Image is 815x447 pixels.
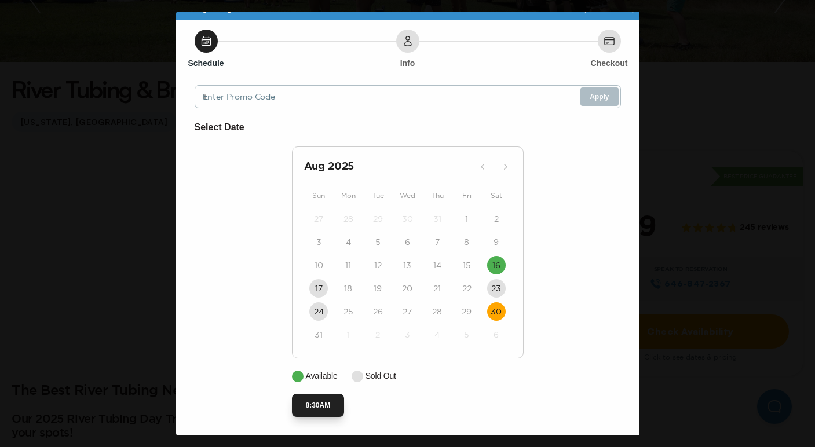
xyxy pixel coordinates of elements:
time: 5 [464,329,469,340]
time: 6 [405,236,410,248]
h2: Aug 2025 [304,159,473,175]
button: 8 [458,233,476,251]
time: 7 [435,236,440,248]
time: 29 [373,213,383,225]
button: 15 [458,256,476,274]
div: Tue [363,189,393,203]
time: 30 [491,306,502,317]
button: 28 [339,210,357,228]
button: 7 [428,233,447,251]
time: 5 [375,236,381,248]
time: 3 [405,329,410,340]
time: 6 [494,329,499,340]
time: 9 [494,236,499,248]
button: 17 [309,279,328,298]
button: 11 [339,256,357,274]
time: 4 [346,236,351,248]
button: 1 [458,210,476,228]
div: Thu [422,189,452,203]
div: Mon [334,189,363,203]
time: 1 [347,329,350,340]
time: 3 [316,236,321,248]
button: 30 [487,302,506,321]
time: 13 [403,259,411,271]
button: 27 [398,302,416,321]
time: 14 [433,259,441,271]
time: 1 [465,213,468,225]
button: 4 [339,233,357,251]
time: 20 [402,283,412,294]
h6: Select Date [195,120,621,135]
time: 31 [315,329,323,340]
button: 22 [458,279,476,298]
time: 10 [315,259,323,271]
button: 12 [368,256,387,274]
time: 17 [315,283,323,294]
button: 13 [398,256,416,274]
button: 9 [487,233,506,251]
button: 30 [398,210,416,228]
time: 11 [345,259,351,271]
div: Sat [481,189,511,203]
time: 4 [434,329,440,340]
button: 26 [368,302,387,321]
time: 23 [491,283,501,294]
time: 24 [314,306,324,317]
button: 21 [428,279,447,298]
div: Fri [452,189,481,203]
time: 2 [375,329,380,340]
button: 27 [309,210,328,228]
time: 31 [433,213,441,225]
button: 8:30AM [292,394,345,417]
time: 16 [492,259,500,271]
time: 15 [463,259,471,271]
time: 27 [403,306,412,317]
button: 31 [428,210,447,228]
button: 6 [487,325,506,344]
button: 3 [398,325,416,344]
button: 31 [309,325,328,344]
div: Wed [393,189,422,203]
button: 1 [339,325,357,344]
button: 2 [368,325,387,344]
button: 5 [458,325,476,344]
time: 25 [343,306,353,317]
button: 25 [339,302,357,321]
time: 2 [494,213,499,225]
button: 4 [428,325,447,344]
p: Available [306,370,338,382]
button: 29 [458,302,476,321]
time: 28 [432,306,442,317]
button: 10 [309,256,328,274]
div: Sun [304,189,334,203]
button: 24 [309,302,328,321]
button: 28 [428,302,447,321]
button: 23 [487,279,506,298]
button: 19 [368,279,387,298]
button: 20 [398,279,416,298]
button: 6 [398,233,416,251]
button: 3 [309,233,328,251]
h6: Schedule [188,57,224,69]
time: 28 [343,213,353,225]
time: 26 [373,306,383,317]
time: 8 [464,236,469,248]
button: 16 [487,256,506,274]
time: 18 [344,283,352,294]
button: 2 [487,210,506,228]
button: 14 [428,256,447,274]
h6: Checkout [591,57,628,69]
time: 29 [462,306,472,317]
time: 22 [462,283,472,294]
button: 18 [339,279,357,298]
button: 5 [368,233,387,251]
h6: Info [400,57,415,69]
time: 27 [314,213,323,225]
time: 19 [374,283,382,294]
p: Sold Out [366,370,396,382]
time: 21 [433,283,441,294]
time: 30 [402,213,413,225]
time: 12 [374,259,382,271]
button: 29 [368,210,387,228]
